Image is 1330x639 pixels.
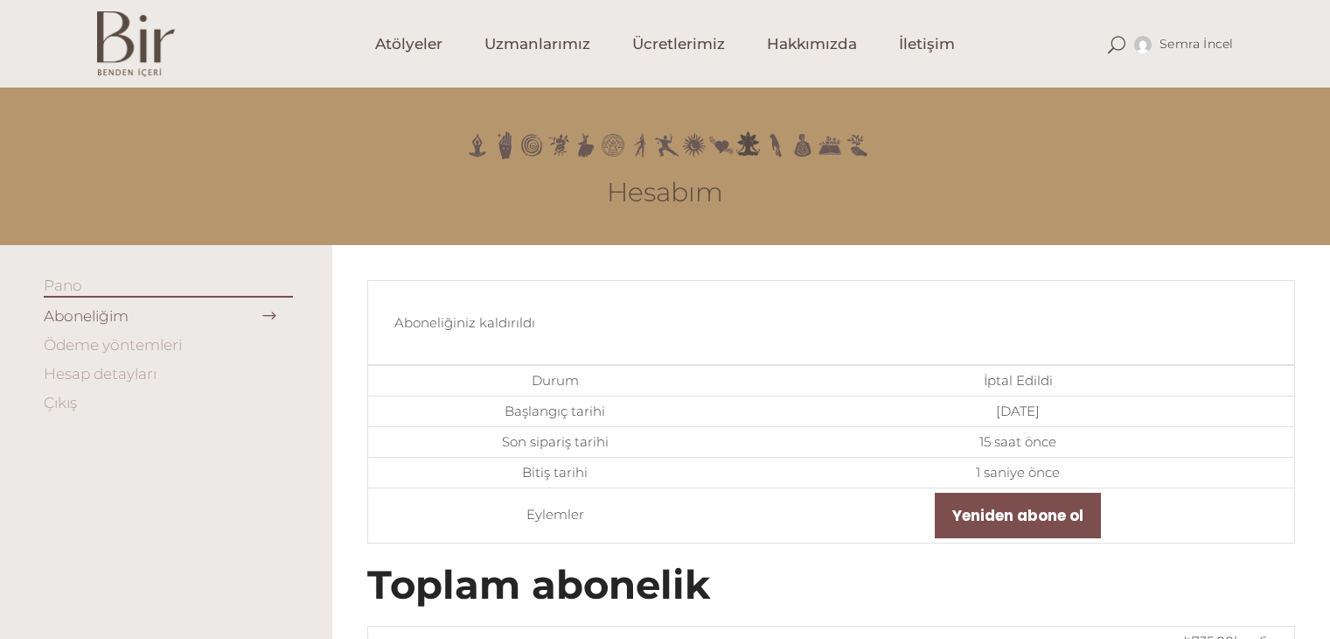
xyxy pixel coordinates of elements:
td: İptal Edildi [742,366,1295,397]
td: Durum [368,366,742,397]
a: Yeniden abone ol [935,493,1101,538]
span: Hakkımızda [767,34,857,54]
td: Başlangıç tarihi [368,397,742,427]
span: İletişim [899,34,955,54]
a: Pano [44,277,82,294]
a: Aboneliğim [44,307,129,325]
span: Uzmanlarımız [484,34,590,54]
div: Aboneliğiniz kaldırıldı [367,280,1295,365]
td: Bitiş tarihi [368,458,742,488]
span: Ücretlerimiz [632,34,725,54]
td: 1 saniye önce [742,458,1295,488]
td: [DATE] [742,397,1295,427]
a: Çıkış [44,394,77,411]
td: 15 saat önce [742,427,1295,458]
a: Ödeme yöntemleri [44,336,182,354]
a: Hesap detayları [44,365,157,383]
h2: Toplam abonelik [367,561,1295,608]
td: Son sipariş tarihi [368,427,742,458]
td: Eylemler [368,488,742,544]
span: Atölyeler [375,34,442,54]
span: Semra İncel [1159,36,1233,52]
